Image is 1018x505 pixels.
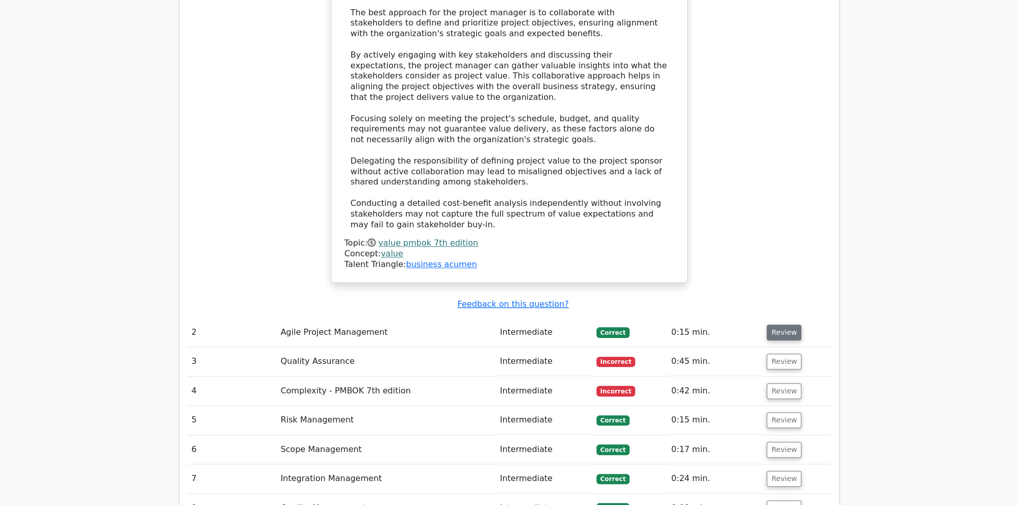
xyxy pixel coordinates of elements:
[457,299,568,309] a: Feedback on this question?
[188,318,277,347] td: 2
[667,318,763,347] td: 0:15 min.
[767,354,801,369] button: Review
[596,386,636,396] span: Incorrect
[276,377,495,406] td: Complexity - PMBOK 7th edition
[345,238,674,249] div: Topic:
[667,406,763,435] td: 0:15 min.
[188,464,277,493] td: 7
[596,444,630,455] span: Correct
[496,347,592,376] td: Intermediate
[188,377,277,406] td: 4
[767,471,801,487] button: Review
[345,249,674,259] div: Concept:
[188,406,277,435] td: 5
[496,464,592,493] td: Intermediate
[496,406,592,435] td: Intermediate
[188,435,277,464] td: 6
[767,412,801,428] button: Review
[496,377,592,406] td: Intermediate
[767,383,801,399] button: Review
[596,415,630,426] span: Correct
[667,347,763,376] td: 0:45 min.
[767,325,801,340] button: Review
[276,318,495,347] td: Agile Project Management
[596,357,636,367] span: Incorrect
[351,8,668,230] div: The best approach for the project manager is to collaborate with stakeholders to define and prior...
[381,249,403,258] a: value
[667,464,763,493] td: 0:24 min.
[596,327,630,337] span: Correct
[276,435,495,464] td: Scope Management
[276,406,495,435] td: Risk Management
[276,347,495,376] td: Quality Assurance
[345,238,674,270] div: Talent Triangle:
[378,238,478,248] a: value pmbok 7th edition
[667,377,763,406] td: 0:42 min.
[276,464,495,493] td: Integration Management
[767,442,801,458] button: Review
[406,259,477,269] a: business acumen
[188,347,277,376] td: 3
[596,474,630,484] span: Correct
[667,435,763,464] td: 0:17 min.
[496,318,592,347] td: Intermediate
[496,435,592,464] td: Intermediate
